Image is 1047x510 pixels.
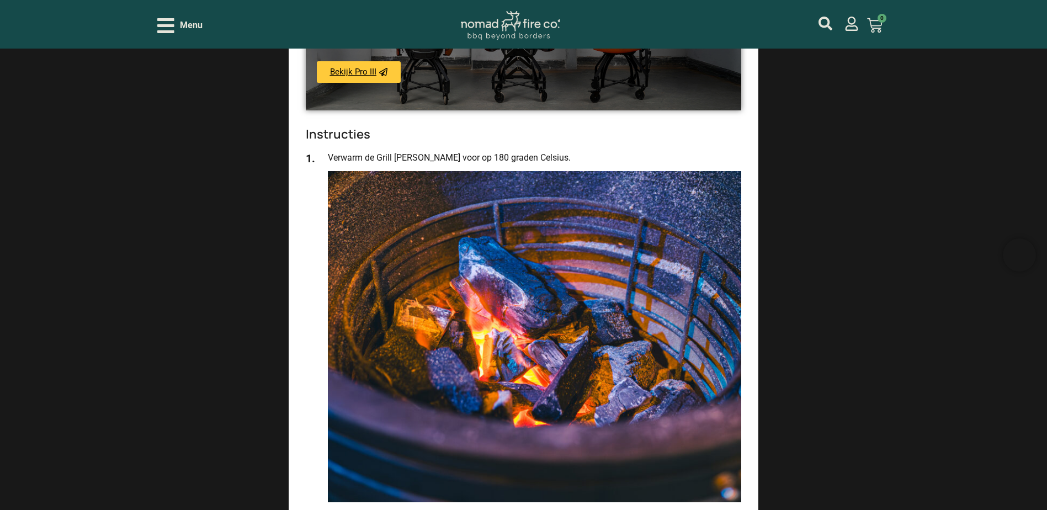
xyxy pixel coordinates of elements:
a: Bekijk Pro III [317,61,401,83]
span: Bekijk Pro III [330,68,376,76]
h3: Instructies [306,127,742,141]
iframe: Brevo live chat [1003,238,1036,272]
a: mijn account [819,17,832,30]
a: 0 [854,11,896,40]
span: Menu [180,19,203,32]
li: Verwarm de Grill [PERSON_NAME] voor op 180 graden Celsius. [306,150,742,502]
img: Recept Italiaans Gehaktbrood Kamado BBQ-5 [328,171,742,502]
img: Nomad Logo [461,11,560,40]
a: mijn account [844,17,859,31]
div: Open/Close Menu [157,16,203,35]
span: 0 [878,14,886,23]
